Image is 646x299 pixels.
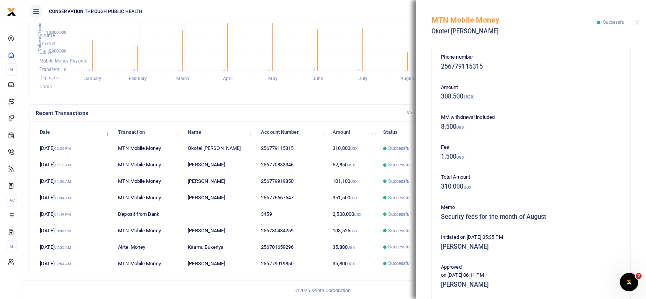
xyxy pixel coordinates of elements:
[389,178,411,185] span: Successful
[114,140,184,157] td: MTN Mobile Money
[7,7,16,16] img: logo-small
[257,223,328,239] td: 256780484259
[441,204,621,212] p: Memo
[441,153,621,161] h5: 1,500
[464,94,474,100] small: UGX
[257,157,328,173] td: 256770833346
[184,223,257,239] td: [PERSON_NAME]
[328,239,379,255] td: 35,800
[54,229,71,233] small: 03:00 PM
[348,245,355,250] small: UGX
[350,229,357,233] small: UGX
[36,206,114,223] td: [DATE]
[7,8,16,14] a: logo-small logo-large logo-large
[184,157,257,173] td: [PERSON_NAME]
[6,240,16,253] li: M
[389,260,411,267] span: Successful
[350,196,357,200] small: UGX
[46,30,66,35] tspan: 10,000,000
[354,212,361,217] small: UGX
[46,8,146,15] span: CONSERVATION THROUGH PUBLIC HEALTH
[39,41,56,46] span: Internet
[184,140,257,157] td: Okotel [PERSON_NAME]
[441,271,621,279] p: on [DATE] 06:11 PM
[359,76,367,82] tspan: July
[348,163,355,167] small: UGX
[39,50,52,55] span: Utility
[257,239,328,255] td: 256701659296
[389,227,411,234] span: Successful
[184,190,257,206] td: [PERSON_NAME]
[441,173,621,181] p: Total Amount
[441,63,621,71] h5: 256779115315
[389,243,411,250] span: Successful
[54,146,71,151] small: 02:35 PM
[36,190,114,206] td: [DATE]
[457,125,464,130] small: UGX
[400,76,416,82] tspan: August
[464,185,471,189] small: UGX
[441,113,621,122] p: MM withdrawal included
[223,76,233,82] tspan: April
[328,255,379,271] td: 35,800
[36,157,114,173] td: [DATE]
[36,124,114,140] th: Date: activate to sort column descending
[54,212,71,217] small: 01:49 PM
[328,140,379,157] td: 310,000
[441,143,621,151] p: Fee
[54,196,72,200] small: 11:04 AM
[36,255,114,271] td: [DATE]
[114,206,184,223] td: Deposit from Bank
[6,63,16,76] li: M
[603,20,626,25] span: Successful
[389,211,411,218] span: Successful
[114,190,184,206] td: MTN Mobile Money
[313,76,323,82] tspan: June
[49,49,67,54] tspan: 5,000,000
[6,194,16,207] li: Ac
[39,58,87,64] span: Mobile Money Payouts
[350,146,357,151] small: UGX
[328,206,379,223] td: 2,500,000
[36,173,114,190] td: [DATE]
[114,157,184,173] td: MTN Mobile Money
[441,243,621,251] h5: [PERSON_NAME]
[350,179,357,184] small: UGX
[257,173,328,190] td: 256779919850
[114,255,184,271] td: MTN Mobile Money
[431,15,597,25] h5: MTN Mobile Money
[441,213,621,221] h5: Security fees for the month of August
[257,124,328,140] th: Account Number: activate to sort column ascending
[389,161,411,168] span: Successful
[36,109,398,117] h4: Recent Transactions
[328,157,379,173] td: 52,850
[54,245,72,250] small: 07:55 AM
[431,28,597,35] h5: Okotel [PERSON_NAME]
[441,84,621,92] p: Amount
[36,239,114,255] td: [DATE]
[36,223,114,239] td: [DATE]
[36,140,114,157] td: [DATE]
[184,124,257,140] th: Name: activate to sort column ascending
[635,20,640,25] button: Close
[257,206,328,223] td: 3459
[389,145,411,152] span: Successful
[184,255,257,271] td: [PERSON_NAME]
[620,273,638,291] iframe: Intercom live chat
[114,239,184,255] td: Airtel Money
[328,190,379,206] td: 351,500
[257,255,328,271] td: 256779919850
[84,76,101,82] tspan: January
[457,155,464,159] small: UGX
[441,123,621,131] h5: 8,500
[269,76,277,82] tspan: May
[184,173,257,190] td: [PERSON_NAME]
[328,223,379,239] td: 103,525
[328,124,379,140] th: Amount: activate to sort column ascending
[39,67,59,72] span: Transfers
[184,239,257,255] td: Kaamu Bukenya
[54,262,72,266] small: 07:54 AM
[328,173,379,190] td: 101,100
[441,53,621,61] p: Phone number
[348,262,355,266] small: UGX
